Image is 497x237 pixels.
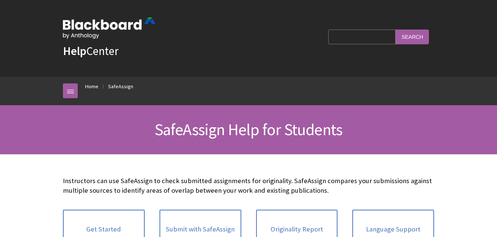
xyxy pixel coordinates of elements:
img: Blackboard by Anthology [63,17,155,39]
a: HelpCenter [63,44,118,58]
p: Instructors can use SafeAssign to check submitted assignments for originality. SafeAssign compare... [63,176,434,195]
a: Home [85,82,98,91]
span: SafeAssign Help for Students [155,119,343,140]
strong: Help [63,44,86,58]
input: Search [396,30,429,44]
a: SafeAssign [108,82,133,91]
